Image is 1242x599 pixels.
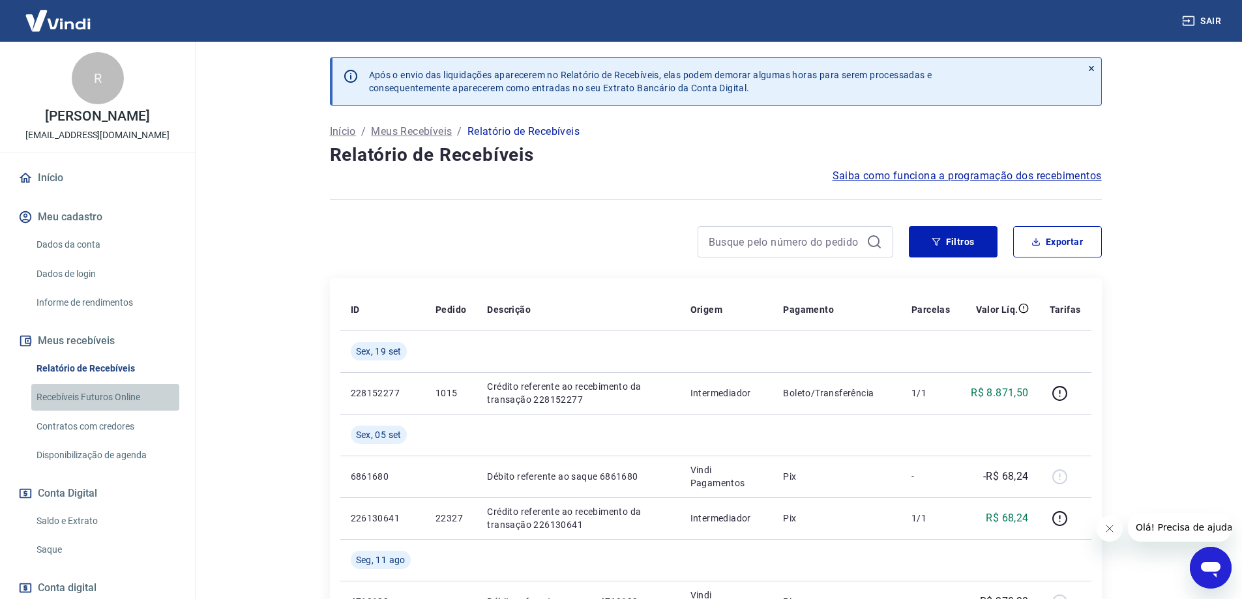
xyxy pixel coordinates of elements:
[31,289,179,316] a: Informe de rendimentos
[467,124,580,139] p: Relatório de Recebíveis
[911,303,950,316] p: Parcelas
[690,303,722,316] p: Origem
[911,470,950,483] p: -
[356,553,406,566] span: Seg, 11 ago
[783,470,891,483] p: Pix
[351,470,415,483] p: 6861680
[31,384,179,411] a: Recebíveis Futuros Online
[38,579,96,597] span: Conta digital
[356,345,402,358] span: Sex, 19 set
[690,463,763,489] p: Vindi Pagamentos
[16,479,179,508] button: Conta Digital
[371,124,452,139] a: Meus Recebíveis
[911,512,950,525] p: 1/1
[783,303,834,316] p: Pagamento
[487,505,669,531] p: Crédito referente ao recebimento da transação 226130641
[1097,516,1123,542] iframe: Fechar mensagem
[16,1,100,40] img: Vindi
[1128,513,1232,542] iframe: Mensagem da empresa
[16,327,179,355] button: Meus recebíveis
[330,142,1102,168] h4: Relatório de Recebíveis
[351,387,415,400] p: 228152277
[911,387,950,400] p: 1/1
[436,512,466,525] p: 22327
[16,203,179,231] button: Meu cadastro
[1190,547,1232,589] iframe: Botão para abrir a janela de mensagens
[1050,303,1081,316] p: Tarifas
[487,380,669,406] p: Crédito referente ao recebimento da transação 228152277
[909,226,998,257] button: Filtros
[31,355,179,382] a: Relatório de Recebíveis
[971,385,1028,401] p: R$ 8.871,50
[72,52,124,104] div: R
[369,68,932,95] p: Após o envio das liquidações aparecerem no Relatório de Recebíveis, elas podem demorar algumas ho...
[8,9,110,20] span: Olá! Precisa de ajuda?
[356,428,402,441] span: Sex, 05 set
[1013,226,1102,257] button: Exportar
[783,512,891,525] p: Pix
[487,470,669,483] p: Débito referente ao saque 6861680
[690,512,763,525] p: Intermediador
[45,110,149,123] p: [PERSON_NAME]
[16,164,179,192] a: Início
[351,303,360,316] p: ID
[31,508,179,534] a: Saldo e Extrato
[983,469,1029,484] p: -R$ 68,24
[457,124,462,139] p: /
[31,231,179,258] a: Dados da conta
[330,124,356,139] a: Início
[351,512,415,525] p: 226130641
[436,387,466,400] p: 1015
[783,387,891,400] p: Boleto/Transferência
[31,442,179,469] a: Disponibilização de agenda
[487,303,531,316] p: Descrição
[976,303,1018,316] p: Valor Líq.
[31,536,179,563] a: Saque
[986,510,1028,526] p: R$ 68,24
[833,168,1102,184] a: Saiba como funciona a programação dos recebimentos
[31,413,179,440] a: Contratos com credores
[690,387,763,400] p: Intermediador
[1179,9,1226,33] button: Sair
[31,261,179,287] a: Dados de login
[436,303,466,316] p: Pedido
[361,124,366,139] p: /
[25,128,170,142] p: [EMAIL_ADDRESS][DOMAIN_NAME]
[709,232,861,252] input: Busque pelo número do pedido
